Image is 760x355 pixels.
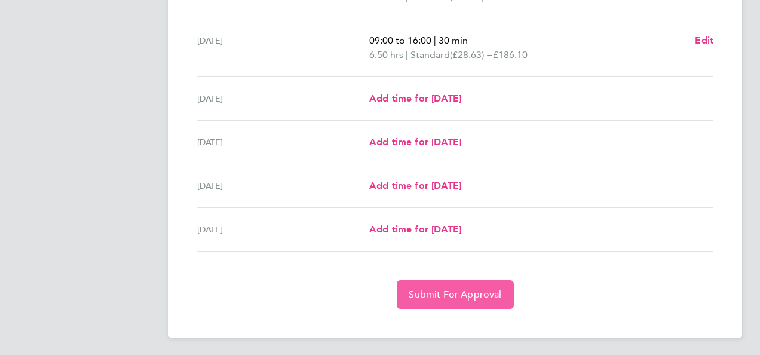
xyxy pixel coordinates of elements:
span: Add time for [DATE] [369,136,461,148]
div: [DATE] [197,222,369,237]
div: [DATE] [197,179,369,193]
span: | [434,35,436,46]
a: Add time for [DATE] [369,222,461,237]
span: 30 min [439,35,468,46]
a: Edit [695,33,713,48]
button: Submit For Approval [397,280,513,309]
span: Add time for [DATE] [369,180,461,191]
span: Edit [695,35,713,46]
span: Submit For Approval [409,289,501,301]
span: 09:00 to 16:00 [369,35,431,46]
a: Add time for [DATE] [369,135,461,149]
span: (£28.63) = [450,49,493,60]
span: Add time for [DATE] [369,93,461,104]
a: Add time for [DATE] [369,179,461,193]
div: [DATE] [197,91,369,106]
div: [DATE] [197,33,369,62]
div: [DATE] [197,135,369,149]
span: | [406,49,408,60]
span: £186.10 [493,49,528,60]
a: Add time for [DATE] [369,91,461,106]
span: Standard [410,48,450,62]
span: Add time for [DATE] [369,224,461,235]
span: 6.50 hrs [369,49,403,60]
